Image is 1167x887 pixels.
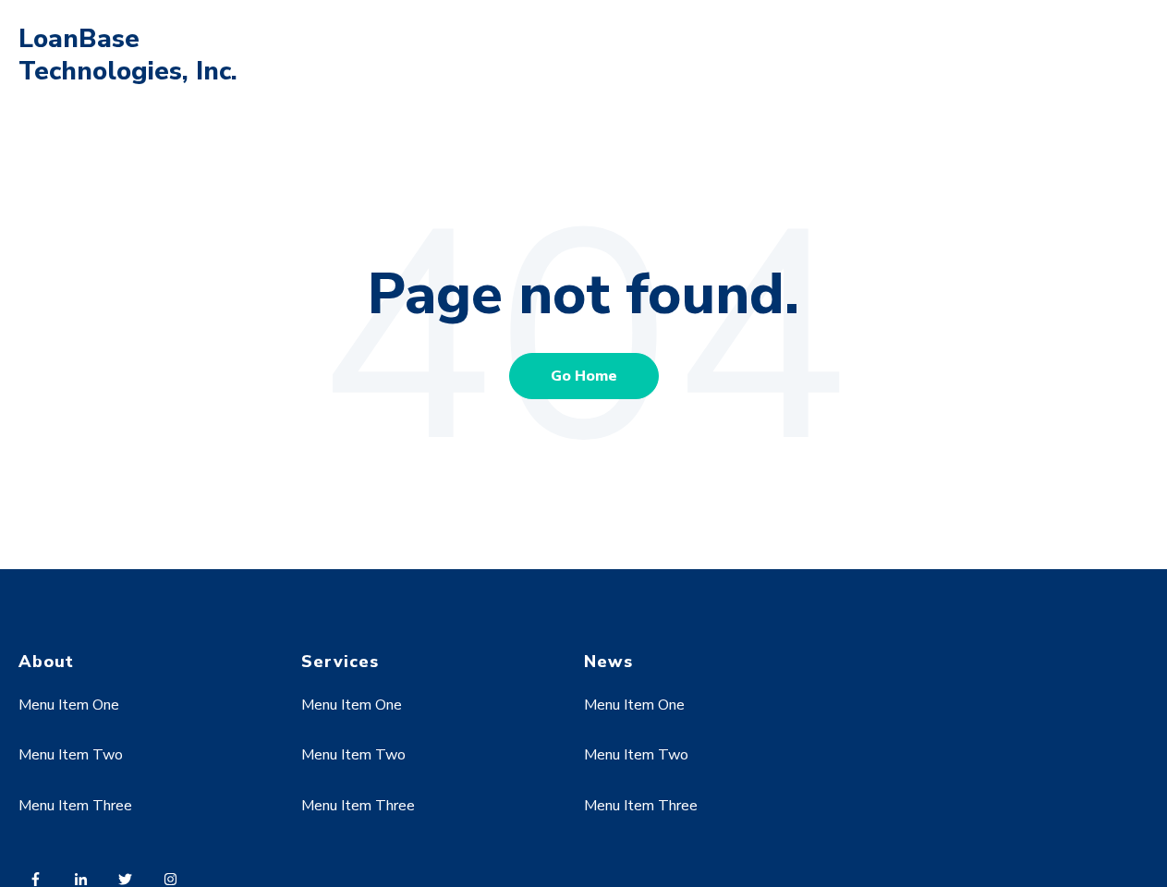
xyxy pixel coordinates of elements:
[18,651,267,673] h4: About
[18,673,267,860] div: Navigation Menu
[18,23,249,88] h1: LoanBase Technologies, Inc.
[584,796,698,816] a: Menu Item Three
[301,651,550,673] h4: Services
[301,673,550,860] div: Navigation Menu
[18,259,1149,331] h1: Page not found.
[301,695,402,715] a: Menu Item One
[18,796,132,816] a: Menu Item Three
[584,695,685,715] a: Menu Item One
[301,796,415,816] a: Menu Item Three
[584,745,688,765] a: Menu Item Two
[301,745,406,765] a: Menu Item Two
[509,353,659,399] a: Go Home
[584,651,833,673] h4: News
[18,745,123,765] a: Menu Item Two
[18,695,119,715] a: Menu Item One
[584,673,833,860] div: Navigation Menu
